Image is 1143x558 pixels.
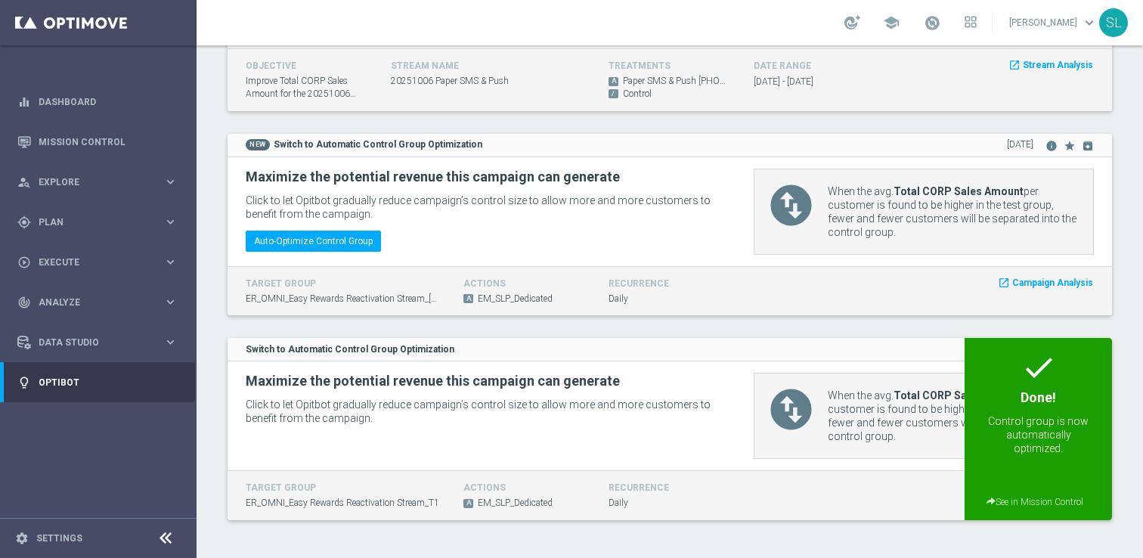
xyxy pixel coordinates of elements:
span: [DATE] [1007,138,1033,151]
span: A [463,499,473,508]
h4: target group [246,482,441,493]
h4: actions [463,278,586,289]
i: archive [1082,140,1094,152]
i: swap_vert_circle [767,385,828,447]
span: A [463,294,473,303]
h2: Maximize the potential revenue this campaign can generate [246,168,720,186]
div: Data Studio [17,336,163,349]
p: Click to let Opitbot gradually reduce campaign’s control size to allow more and more customers to... [246,398,720,425]
div: Execute [17,256,163,269]
span: Improve Total CORP Sales Amount for the 20251006 Paper SMS & Push stream [246,75,368,101]
i: person_search [17,175,31,189]
div: Optibot [17,362,178,402]
p: When the avg. per customer is found to be higher in the test group, fewer and fewer customers wil... [828,184,1081,239]
i: keyboard_arrow_right [163,175,178,189]
h2: Maximize the potential revenue this campaign can generate [246,372,720,390]
i: star [1064,140,1076,152]
span: Data Studio [39,338,163,347]
i: keyboard_arrow_right [163,295,178,309]
a: Dashboard [39,82,178,122]
span: keyboard_arrow_down [1081,14,1098,31]
span: ER_OMNI_Easy Rewards Reactivation Stream_[MEDICAL_DATA] [246,293,441,305]
a: Optibot [39,362,178,402]
h4: actions [463,482,586,493]
span: Analyze [39,298,163,307]
span: EM_SLP_Dedicated [478,497,553,510]
a: Mission Control [39,122,178,162]
i: keyboard_arrow_right [163,255,178,269]
span: Paper SMS & Push [PHONE_NUMBER] [623,75,731,88]
i: play_circle_outline [17,256,31,269]
button: person_search Explore keyboard_arrow_right [17,176,178,188]
h4: STREAM NAME [391,60,586,71]
h4: DATE RANGE [754,60,949,71]
i: gps_fixed [17,215,31,229]
div: SL [1099,8,1128,37]
div: Dashboard [17,82,178,122]
h2: Done! [983,389,1094,407]
button: gps_fixed Plan keyboard_arrow_right [17,216,178,228]
div: Plan [17,215,163,229]
span: NEW [246,139,270,150]
button: lightbulb Optibot [17,377,178,389]
p: Control group is now automatically optimized. [983,414,1094,455]
i: check [1021,349,1057,386]
i: keyboard_arrow_right [163,215,178,229]
i: launch [1008,59,1021,72]
i: track_changes [17,296,31,309]
h4: target group [246,278,441,289]
div: Explore [17,175,163,189]
span: EM_SLP_Dedicated [478,293,553,305]
span: Stream Analysis [1023,59,1093,72]
a: [PERSON_NAME]keyboard_arrow_down [1008,11,1099,34]
button: Data Studio keyboard_arrow_right [17,336,178,349]
span: school [883,14,900,31]
i: keyboard_arrow_right [163,335,178,349]
button: Mission Control [17,136,178,148]
span: 20251006 Paper SMS & Push [391,75,509,88]
i: equalizer [17,95,31,109]
span: ER_OMNI_Easy Rewards Reactivation Stream_T1 [246,497,439,510]
strong: Switch to Automatic Control Group Optimization [246,344,454,355]
button: info [1045,133,1058,152]
span: Control [623,88,652,101]
button: star [1060,133,1076,152]
button: play_circle_outline Execute keyboard_arrow_right [17,256,178,268]
strong: Switch to Automatic Control Group Optimization [274,139,482,150]
span: Explore [39,178,163,187]
i: info [1045,140,1058,152]
span: / [609,89,618,98]
div: Analyze [17,296,163,309]
i: launch [998,277,1010,290]
span: Daily [609,293,628,305]
b: Total CORP Sales Amount [894,185,1024,197]
span: A [609,77,618,86]
button: track_changes Analyze keyboard_arrow_right [17,296,178,308]
div: Mission Control [17,122,178,162]
span: Campaign Analysis [1012,277,1093,290]
span: Execute [39,258,163,267]
button: Auto-Optimize Control Group [246,231,381,252]
h4: recurrence [609,278,731,289]
b: Total CORP Sales Amount [894,389,1024,401]
button: archive [1078,133,1094,152]
h4: OBJECTIVE [246,60,368,71]
p: When the avg. per customer is found to be higher in the test group, fewer and fewer customers wil... [828,389,1081,443]
i: settings [15,532,29,545]
p: Click to let Opitbot gradually reduce campaign’s control size to allow more and more customers to... [246,194,720,221]
span: See in Mission Control [987,497,1083,507]
span: [DATE] - [DATE] [754,76,813,87]
h4: TREATMENTS [609,60,731,71]
i: lightbulb [17,376,31,389]
div: equalizer Dashboard [17,96,178,108]
span: Daily [609,497,628,510]
a: Settings [36,534,82,543]
span: Plan [39,218,163,227]
h4: recurrence [609,482,731,493]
